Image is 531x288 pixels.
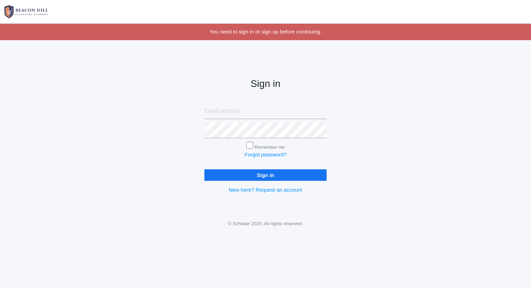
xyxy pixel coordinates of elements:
a: New here? Request an account [229,187,302,193]
h2: Sign in [204,79,327,89]
input: Sign in [204,169,327,181]
a: Forgot password? [245,152,286,157]
label: Remember me [255,145,285,150]
input: Email address [204,103,327,119]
